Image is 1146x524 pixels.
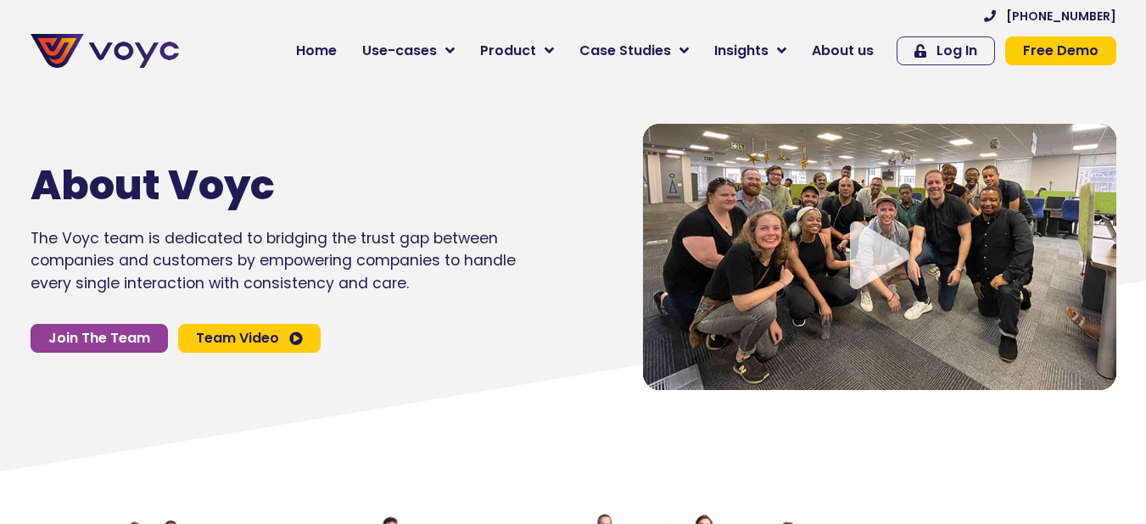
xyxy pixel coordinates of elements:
[936,44,977,58] span: Log In
[984,10,1116,22] a: [PHONE_NUMBER]
[702,34,799,68] a: Insights
[283,34,349,68] a: Home
[362,41,437,61] span: Use-cases
[48,332,150,345] span: Join The Team
[467,34,567,68] a: Product
[1006,10,1116,22] span: [PHONE_NUMBER]
[31,34,179,68] img: voyc-full-logo
[296,41,337,61] span: Home
[178,324,321,353] a: Team Video
[31,324,168,353] a: Join The Team
[812,41,874,61] span: About us
[567,34,702,68] a: Case Studies
[31,227,516,294] p: The Voyc team is dedicated to bridging the trust gap between companies and customers by empowerin...
[196,332,279,345] span: Team Video
[714,41,769,61] span: Insights
[1023,44,1098,58] span: Free Demo
[579,41,671,61] span: Case Studies
[897,36,995,65] a: Log In
[349,34,467,68] a: Use-cases
[31,161,465,210] h1: About Voyc
[799,34,886,68] a: About us
[846,221,914,292] div: Video play button
[1005,36,1116,65] a: Free Demo
[480,41,536,61] span: Product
